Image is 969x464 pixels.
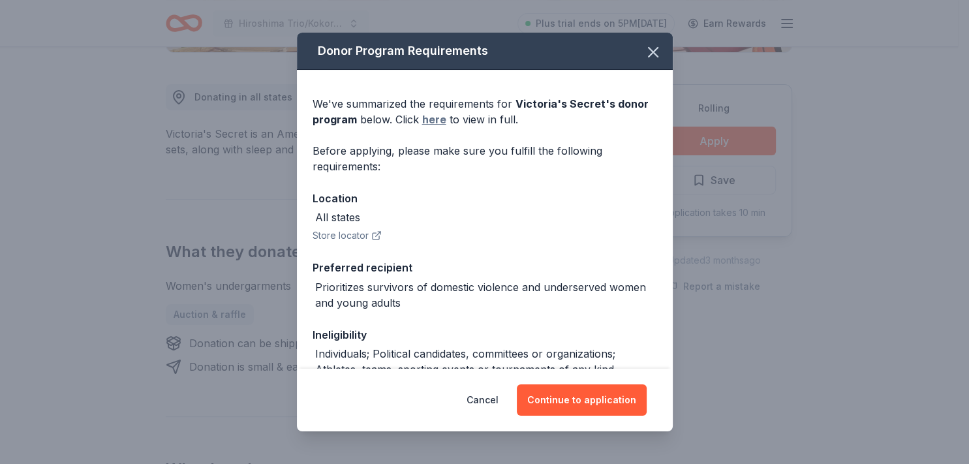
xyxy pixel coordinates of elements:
[467,384,499,416] button: Cancel
[315,209,360,225] div: All states
[422,112,446,127] a: here
[297,33,673,70] div: Donor Program Requirements
[315,279,657,311] div: Prioritizes survivors of domestic violence and underserved women and young adults
[313,259,657,276] div: Preferred recipient
[313,190,657,207] div: Location
[313,228,382,243] button: Store locator
[313,143,657,174] div: Before applying, please make sure you fulfill the following requirements:
[313,96,657,127] div: We've summarized the requirements for below. Click to view in full.
[313,326,657,343] div: Ineligibility
[517,384,647,416] button: Continue to application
